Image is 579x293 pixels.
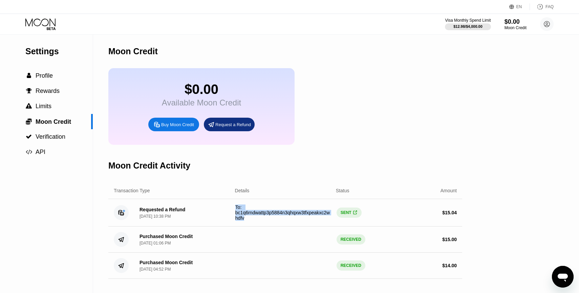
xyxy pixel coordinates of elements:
div: Request a Refund [204,118,255,131]
div: EN [516,4,522,9]
div: $ 14.00 [442,263,457,268]
div: RECEIVED [337,260,365,271]
span:  [26,149,32,155]
div: FAQ [545,4,554,9]
div: [DATE] 01:06 PM [140,241,171,246]
div: Visa Monthly Spend Limit [445,18,491,23]
span:  [26,134,32,140]
div: Available Moon Credit [162,98,241,108]
div: Buy Moon Credit [161,122,194,128]
div: RECEIVED [337,234,365,245]
div: FAQ [530,3,554,10]
div: Details [235,188,250,193]
div: Settings [25,46,93,56]
div: Requested a Refund [140,207,185,212]
div: Request a Refund [215,122,251,128]
div:  [25,118,32,125]
div: [DATE] 10:38 PM [140,214,171,219]
div:  [25,88,32,94]
div:  [25,103,32,109]
span:  [26,118,32,125]
span:  [27,73,31,79]
div:  [25,73,32,79]
span: Moon Credit [36,118,71,125]
span: To: bc1q6rndwattp3p5884n3qhqxw3tfxpeakxc2whdfv [235,204,330,221]
span:  [26,103,32,109]
div: Purchased Moon Credit [140,260,193,265]
div: $0.00 [162,82,241,97]
iframe: Button to launch messaging window, conversation in progress [552,266,574,288]
span: API [36,149,45,155]
div: Moon Credit Activity [108,161,190,171]
span: Verification [36,133,65,140]
div: Buy Moon Credit [148,118,199,131]
span: Rewards [36,87,60,94]
div: Moon Credit [108,46,158,56]
div: [DATE] 04:52 PM [140,267,171,272]
div: $0.00Moon Credit [505,18,527,30]
div: EN [509,3,530,10]
div: Transaction Type [114,188,150,193]
div: Visa Monthly Spend Limit$12.98/$4,000.00 [445,18,491,30]
div: $12.98 / $4,000.00 [453,24,482,28]
span: Limits [36,103,51,110]
div: Amount [441,188,457,193]
div:  [353,210,358,215]
div: $0.00 [505,18,527,25]
span:  [26,88,32,94]
div:  [25,149,32,155]
span: Profile [36,72,53,79]
div: Status [336,188,349,193]
div: Moon Credit [505,25,527,30]
div:  [25,134,32,140]
div: SENT [337,208,362,218]
div: $ 15.04 [442,210,457,215]
span:  [353,210,357,215]
div: $ 15.00 [442,237,457,242]
div: Purchased Moon Credit [140,234,193,239]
